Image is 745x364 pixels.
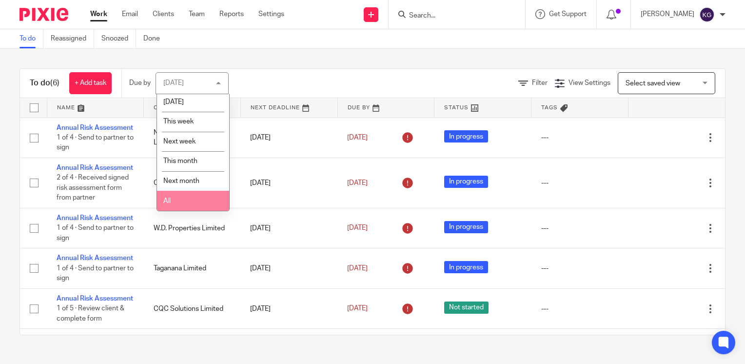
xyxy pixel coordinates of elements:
[122,9,138,19] a: Email
[51,29,94,48] a: Reassigned
[240,158,337,208] td: [DATE]
[163,178,199,184] span: Next month
[57,265,134,282] span: 1 of 4 · Send to partner to sign
[50,79,59,87] span: (6)
[347,180,368,186] span: [DATE]
[641,9,694,19] p: [PERSON_NAME]
[57,164,133,171] a: Annual Risk Assessment
[347,134,368,141] span: [DATE]
[549,11,587,18] span: Get Support
[444,302,489,314] span: Not started
[444,221,488,233] span: In progress
[144,158,241,208] td: Canvas London Limited
[144,288,241,328] td: CQC Solutions Limited
[153,9,174,19] a: Clients
[129,78,151,88] p: Due by
[347,265,368,272] span: [DATE]
[20,29,43,48] a: To do
[57,305,124,323] span: 1 of 5 · Review client & complete form
[240,208,337,248] td: [DATE]
[144,248,241,288] td: Taganana Limited
[144,118,241,158] td: NetRoadShow EMEA Limited
[189,9,205,19] a: Team
[101,29,136,48] a: Snoozed
[90,9,107,19] a: Work
[258,9,284,19] a: Settings
[569,80,610,86] span: View Settings
[541,223,619,233] div: ---
[240,288,337,328] td: [DATE]
[541,178,619,188] div: ---
[163,158,197,164] span: This month
[408,12,496,20] input: Search
[541,263,619,273] div: ---
[57,124,133,131] a: Annual Risk Assessment
[163,118,194,125] span: This week
[57,175,129,202] span: 2 of 4 · Received signed risk assessment form from partner
[444,176,488,188] span: In progress
[69,72,112,94] a: + Add task
[143,29,167,48] a: Done
[20,8,68,21] img: Pixie
[532,80,548,86] span: Filter
[444,261,488,273] span: In progress
[163,99,184,105] span: [DATE]
[57,225,134,242] span: 1 of 4 · Send to partner to sign
[163,80,184,86] div: [DATE]
[163,198,171,204] span: All
[541,133,619,142] div: ---
[541,105,558,110] span: Tags
[57,134,134,151] span: 1 of 4 · Send to partner to sign
[57,255,133,262] a: Annual Risk Assessment
[240,248,337,288] td: [DATE]
[626,80,680,87] span: Select saved view
[541,304,619,314] div: ---
[57,295,133,302] a: Annual Risk Assessment
[347,225,368,232] span: [DATE]
[219,9,244,19] a: Reports
[444,130,488,142] span: In progress
[144,208,241,248] td: W.D. Properties Limited
[163,138,196,145] span: Next week
[347,305,368,312] span: [DATE]
[240,118,337,158] td: [DATE]
[30,78,59,88] h1: To do
[699,7,715,22] img: svg%3E
[57,215,133,222] a: Annual Risk Assessment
